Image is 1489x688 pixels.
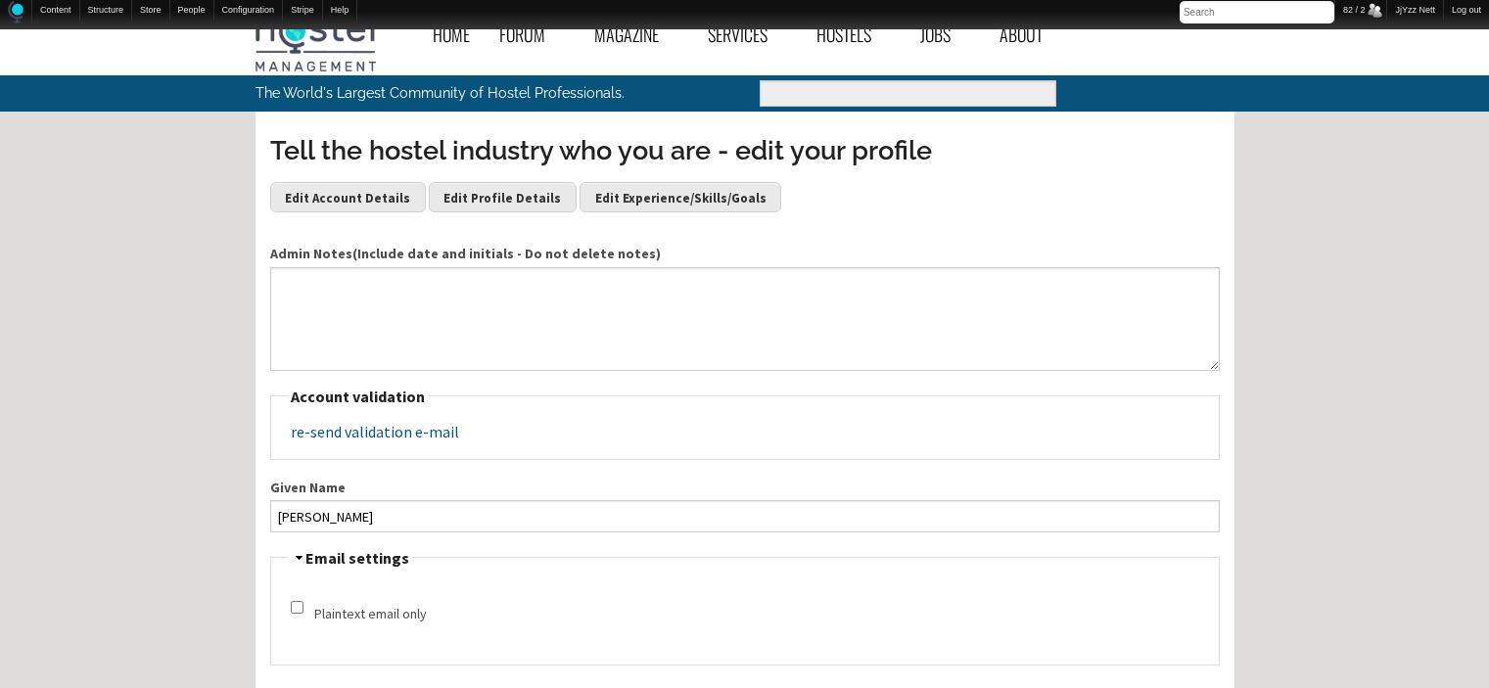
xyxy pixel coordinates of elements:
[760,80,1056,107] input: Enter the terms you wish to search for.
[8,1,23,23] img: Home
[291,550,409,566] span: Email settings
[485,13,580,57] a: Forum
[291,387,425,406] span: Account validation
[314,604,427,624] label: Plaintext email only
[429,182,577,211] a: Edit Profile Details
[256,13,376,71] img: Hostel Management Home
[270,182,426,211] a: Edit Account Details
[985,13,1077,57] a: About
[291,601,303,614] input: Check this option if you do not wish to receive email messages with graphics and styles.
[580,13,693,57] a: Magazine
[270,244,1220,264] label: Admin Notes(Include date and initials - Do not delete notes)
[256,75,664,111] p: The World's Largest Community of Hostel Professionals.
[418,13,485,57] a: Home
[802,13,906,57] a: Hostels
[580,182,781,211] a: Edit Experience/Skills/Goals
[270,478,1220,498] label: Given Name
[1180,1,1334,23] input: Search
[291,422,459,441] a: re-send validation e-mail
[906,13,985,57] a: Jobs
[270,132,1220,169] h3: Tell the hostel industry who you are - edit your profile
[693,13,802,57] a: Services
